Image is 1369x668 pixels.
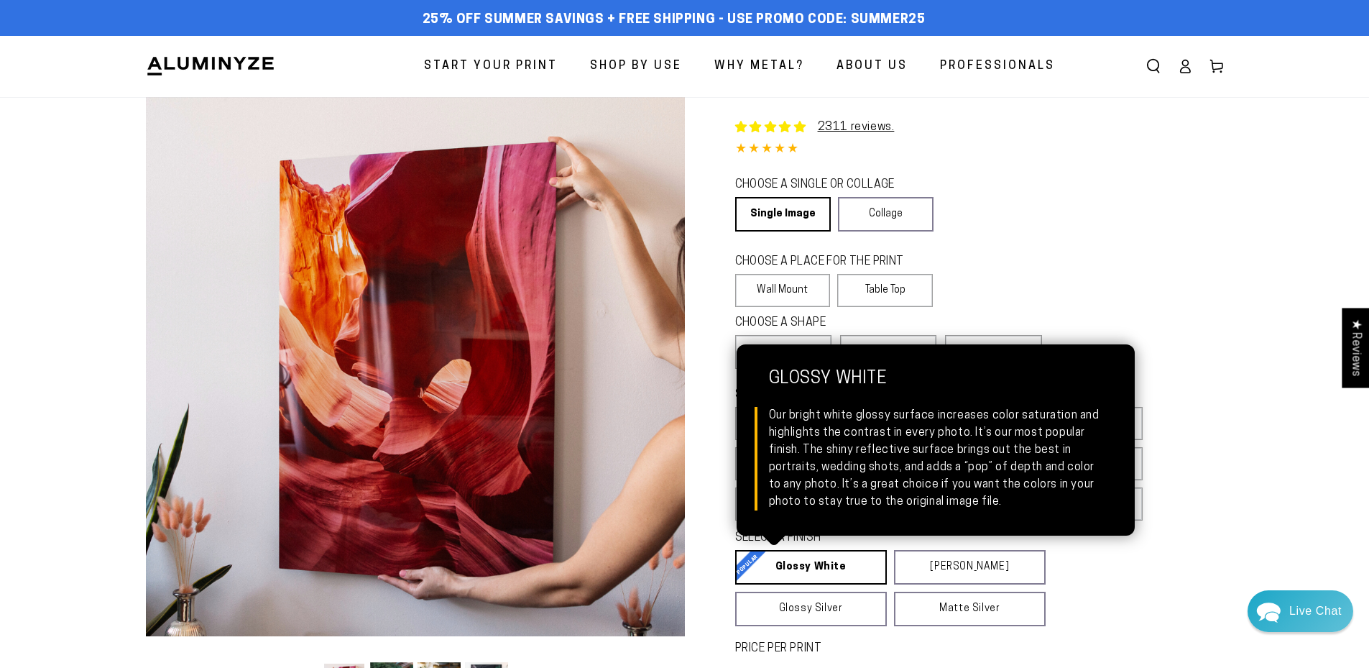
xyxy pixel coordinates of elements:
a: Professionals [929,47,1066,86]
label: 20x40 [735,488,812,521]
span: Square [869,343,908,360]
a: Glossy White [735,550,887,585]
legend: SELECT A FINISH [735,530,1011,546]
span: Start Your Print [424,56,558,77]
label: 10x20 [735,447,812,480]
a: Why Metal? [704,47,815,86]
span: About Us [836,56,908,77]
div: Click to open Judge.me floating reviews tab [1342,308,1369,388]
a: Glossy Silver [735,592,887,626]
a: Matte Silver [894,592,1046,626]
label: 5x7 [735,407,812,440]
strong: Glossy White [769,370,1102,407]
a: [PERSON_NAME] [894,550,1046,585]
div: Contact Us Directly [1289,590,1342,632]
img: Aluminyze [146,55,275,77]
span: Professionals [940,56,1055,77]
label: Table Top [837,274,933,307]
div: 4.85 out of 5.0 stars [735,139,1224,160]
span: Why Metal? [714,56,804,77]
div: Our bright white glossy surface increases color saturation and highlights the contrast in every p... [769,407,1102,511]
legend: CHOOSE A SINGLE OR COLLAGE [735,177,921,193]
label: PRICE PER PRINT [735,641,1224,657]
a: Start Your Print [413,47,568,86]
legend: CHOOSE A SHAPE [735,315,922,331]
span: Shop By Use [590,56,682,77]
legend: SELECT A SIZE [735,387,1023,403]
span: 25% off Summer Savings + Free Shipping - Use Promo Code: SUMMER25 [423,12,926,28]
legend: CHOOSE A PLACE FOR THE PRINT [735,254,920,270]
div: Chat widget toggle [1248,590,1353,632]
span: Rectangle [755,343,812,360]
summary: Search our site [1138,50,1169,82]
a: 2311 reviews. [818,122,895,133]
a: Collage [838,197,934,232]
label: Wall Mount [735,274,831,307]
a: Single Image [735,197,831,232]
a: About Us [826,47,918,86]
a: Shop By Use [579,47,693,86]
